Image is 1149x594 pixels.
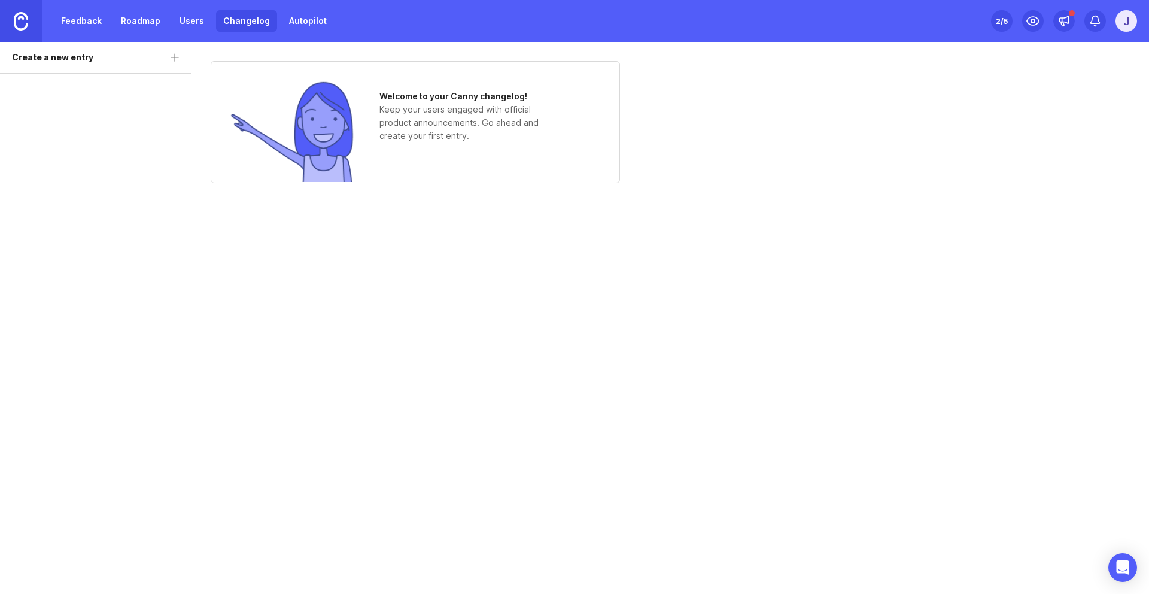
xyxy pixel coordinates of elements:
[12,51,93,64] div: Create a new entry
[379,103,559,143] p: Keep your users engaged with official product announcements. Go ahead and create your first entry.
[379,90,559,103] h1: Welcome to your Canny changelog!
[1108,553,1137,582] div: Open Intercom Messenger
[1115,10,1137,32] button: J
[114,10,168,32] a: Roadmap
[14,12,28,31] img: Canny Home
[216,10,277,32] a: Changelog
[54,10,109,32] a: Feedback
[172,10,211,32] a: Users
[282,10,334,32] a: Autopilot
[230,80,355,182] img: no entries
[996,13,1008,29] div: 2 /5
[991,10,1013,32] button: 2/5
